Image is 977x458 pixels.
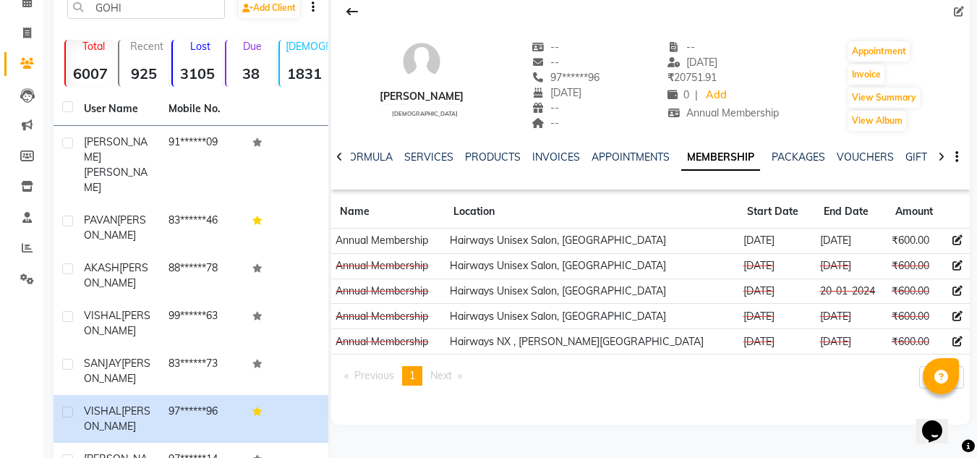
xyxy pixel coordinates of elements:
td: Annual Membership [331,229,445,254]
iframe: chat widget [916,400,963,444]
span: [PERSON_NAME] [84,135,148,164]
a: PACKAGES [772,150,825,164]
td: 20-01-2024 [815,279,887,304]
td: ₹600.00 [887,253,948,279]
span: | [695,88,698,103]
a: FORMULA [343,150,393,164]
th: User Name [75,93,160,126]
td: [DATE] [815,304,887,329]
td: ₹600.00 [887,279,948,304]
span: [DEMOGRAPHIC_DATA] [392,110,458,117]
a: PRODUCTS [465,150,521,164]
td: [DATE] [738,229,815,254]
th: Amount [887,195,948,229]
span: -- [532,116,559,130]
span: -- [667,41,695,54]
td: Annual Membership [331,253,445,279]
button: Appointment [848,41,910,62]
span: 20751.91 [667,71,717,84]
span: Annual Membership [667,106,779,119]
strong: 1831 [280,64,329,82]
span: 1 [409,369,415,382]
p: Due [229,40,276,53]
span: Previous [354,369,394,382]
span: -- [532,101,559,114]
strong: 6007 [66,64,115,82]
span: VISHAL [84,309,121,322]
span: [DATE] [667,56,717,69]
a: INVOICES [532,150,580,164]
span: -- [532,56,559,69]
p: [DEMOGRAPHIC_DATA] [286,40,329,53]
td: [DATE] [815,253,887,279]
td: Hairways Unisex Salon, [GEOGRAPHIC_DATA] [445,229,738,254]
span: AKASH [84,261,119,274]
button: View Summary [848,88,920,108]
td: ₹600.00 [887,329,948,355]
a: SERVICES [404,150,453,164]
span: -- [532,41,559,54]
td: [DATE] [815,229,887,254]
td: [DATE] [815,329,887,355]
td: Hairways Unisex Salon, [GEOGRAPHIC_DATA] [445,279,738,304]
span: [PERSON_NAME] [84,166,148,194]
td: Hairways Unisex Salon, [GEOGRAPHIC_DATA] [445,304,738,329]
strong: 3105 [173,64,222,82]
span: 0 [667,88,689,101]
span: [DATE] [532,86,581,99]
td: [DATE] [738,253,815,279]
nav: Pagination [337,366,470,386]
td: Hairways Unisex Salon, [GEOGRAPHIC_DATA] [445,253,738,279]
th: Mobile No. [160,93,244,126]
a: Add [704,85,729,106]
th: Location [445,195,738,229]
span: SANJAY [84,357,121,370]
button: View Album [848,111,906,131]
td: Annual Membership [331,304,445,329]
td: [DATE] [738,329,815,355]
span: PAVAN [84,213,117,226]
span: VISHAL [84,404,121,417]
td: ₹600.00 [887,304,948,329]
a: VOUCHERS [837,150,894,164]
p: Lost [179,40,222,53]
a: APPOINTMENTS [592,150,670,164]
td: [DATE] [738,304,815,329]
td: ₹600.00 [887,229,948,254]
a: MEMBERSHIP [681,145,760,171]
button: Invoice [848,64,884,85]
p: Recent [125,40,168,53]
th: End Date [815,195,887,229]
span: Next [430,369,452,382]
img: avatar [400,40,443,83]
th: Start Date [738,195,815,229]
strong: 925 [119,64,168,82]
div: [PERSON_NAME] [380,89,464,104]
a: GIFTCARDS [905,150,962,164]
strong: 38 [226,64,276,82]
td: Hairways NX , [PERSON_NAME][GEOGRAPHIC_DATA] [445,329,738,355]
td: Annual Membership [331,329,445,355]
span: ₹ [667,71,674,84]
th: Name [331,195,445,229]
p: Total [72,40,115,53]
td: Annual Membership [331,279,445,304]
td: [DATE] [738,279,815,304]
